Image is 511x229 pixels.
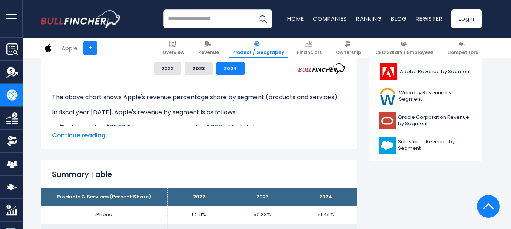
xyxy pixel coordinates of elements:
[294,38,325,58] a: Financials
[83,41,97,55] a: +
[41,10,122,28] a: Go to homepage
[185,62,213,75] button: 2023
[416,15,442,23] a: Register
[444,38,482,58] a: Competitors
[229,38,288,58] a: Product / Geography
[374,86,476,107] a: Workday Revenue by Segment
[447,49,478,55] span: Competitors
[41,206,167,224] td: iPhone
[356,15,382,23] a: Ranking
[398,114,471,127] span: Oracle Corporation Revenue by Segment
[167,188,231,206] th: 2022
[167,206,231,224] td: 52.11%
[372,38,437,58] a: CEO Salary / Employees
[399,90,471,103] span: Workday Revenue by Segment
[60,123,73,132] b: iPad
[287,15,304,23] a: Home
[6,135,18,147] img: Ownership
[41,10,122,28] img: bullfincher logo
[375,49,433,55] span: CEO Salary / Employees
[379,137,396,154] img: CRM logo
[400,69,471,75] span: Adobe Revenue by Segment
[52,131,346,140] span: Continue reading...
[379,88,397,105] img: WDAY logo
[231,188,294,206] th: 2023
[398,139,471,152] span: Salesforce Revenue by Segment
[61,44,78,52] div: Apple
[374,135,476,156] a: Salesforce Revenue by Segment
[52,108,346,117] p: In fiscal year [DATE], Apple's revenue by segment is as follows:
[154,62,181,75] button: 2022
[231,206,294,224] td: 52.33%
[232,49,284,55] span: Product / Geography
[336,49,361,55] span: Ownership
[198,49,219,55] span: Revenue
[159,38,188,58] a: Overview
[294,206,357,224] td: 51.45%
[52,93,346,102] p: The above chart shows Apple's revenue percentage share by segment (products and services).
[162,49,184,55] span: Overview
[52,169,346,180] h2: Summary Table
[313,15,347,23] a: Companies
[294,188,357,206] th: 2024
[332,38,365,58] a: Ownership
[195,38,222,58] a: Revenue
[379,112,396,129] img: ORCL logo
[52,87,346,204] div: The for Apple is the iPhone, which represents 51.45% of its total revenue. The for Apple is the i...
[41,188,167,206] th: Products & Services (Percent Share)
[216,62,245,75] button: 2024
[379,63,398,80] img: ADBE logo
[52,123,346,132] li: generated $26.69 B in revenue, representing 6.83% of its total revenue.
[254,9,272,28] button: Search
[374,111,476,131] a: Oracle Corporation Revenue by Segment
[374,61,476,82] a: Adobe Revenue by Segment
[391,15,407,23] a: Blog
[41,41,55,55] img: AAPL logo
[451,9,482,28] a: Login
[297,49,322,55] span: Financials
